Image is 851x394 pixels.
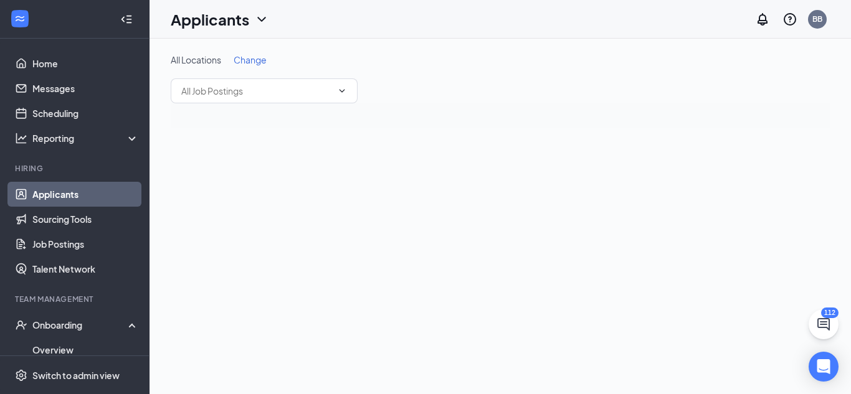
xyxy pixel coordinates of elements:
a: Talent Network [32,256,139,281]
svg: Collapse [120,13,133,26]
a: Sourcing Tools [32,207,139,232]
a: Job Postings [32,232,139,256]
svg: Notifications [755,12,770,27]
input: All Job Postings [181,84,332,98]
div: BB [812,14,822,24]
div: Team Management [15,294,136,304]
svg: Analysis [15,132,27,144]
svg: WorkstreamLogo [14,12,26,25]
a: Scheduling [32,101,139,126]
span: All Locations [171,54,221,65]
div: Open Intercom Messenger [809,352,839,382]
a: Overview [32,337,139,362]
span: Change [234,54,267,65]
div: Switch to admin view [32,369,120,382]
div: 112 [821,307,839,318]
div: Reporting [32,132,140,144]
svg: ChevronDown [337,86,347,96]
h1: Applicants [171,9,249,30]
svg: ChatActive [816,317,831,332]
svg: UserCheck [15,319,27,331]
svg: Settings [15,369,27,382]
div: Hiring [15,163,136,174]
svg: QuestionInfo [782,12,797,27]
a: Home [32,51,139,76]
svg: ChevronDown [254,12,269,27]
a: Applicants [32,182,139,207]
div: Onboarding [32,319,128,331]
button: ChatActive [809,309,839,339]
a: Messages [32,76,139,101]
